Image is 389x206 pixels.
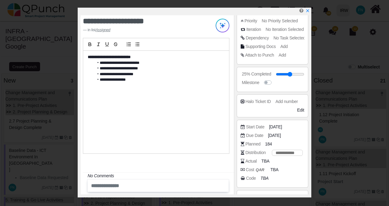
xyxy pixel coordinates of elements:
[95,28,110,32] u: Assigned
[245,141,260,147] div: Planned
[306,8,310,13] a: x
[256,167,264,172] b: QAR
[261,158,269,164] span: TBA
[87,173,114,178] i: No Comments
[299,8,303,13] i: Edit Punch
[244,18,257,24] div: Priority
[246,35,269,41] div: Dependency
[270,167,278,173] span: TBA
[245,52,274,58] div: Attach to Punch
[245,43,276,50] div: Supporting Docs
[246,167,266,173] div: Cost
[279,53,286,57] span: Add
[306,9,310,13] svg: x
[246,26,261,33] div: Iteration
[216,19,229,32] img: Try writing with AI
[268,132,281,139] span: [DATE]
[83,27,203,33] footer: in list
[246,124,264,130] div: Start Date
[242,79,259,86] div: Milestone
[245,158,257,164] div: Actual
[276,99,298,104] span: Add number
[266,27,304,32] span: No Iteration Selected
[246,132,263,139] div: Due Date
[245,149,266,156] div: Distribution
[273,35,305,40] span: No Task Selected
[95,28,110,32] cite: Source Title
[265,141,272,147] span: 184
[297,108,304,112] span: Edit
[242,71,271,77] div: 25% Completed
[246,175,256,182] div: Code
[245,98,271,105] div: Halo Ticket ID
[269,124,282,130] span: [DATE]
[280,44,288,49] span: Add
[261,176,269,181] i: TBA
[262,18,298,23] span: No Priority Selected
